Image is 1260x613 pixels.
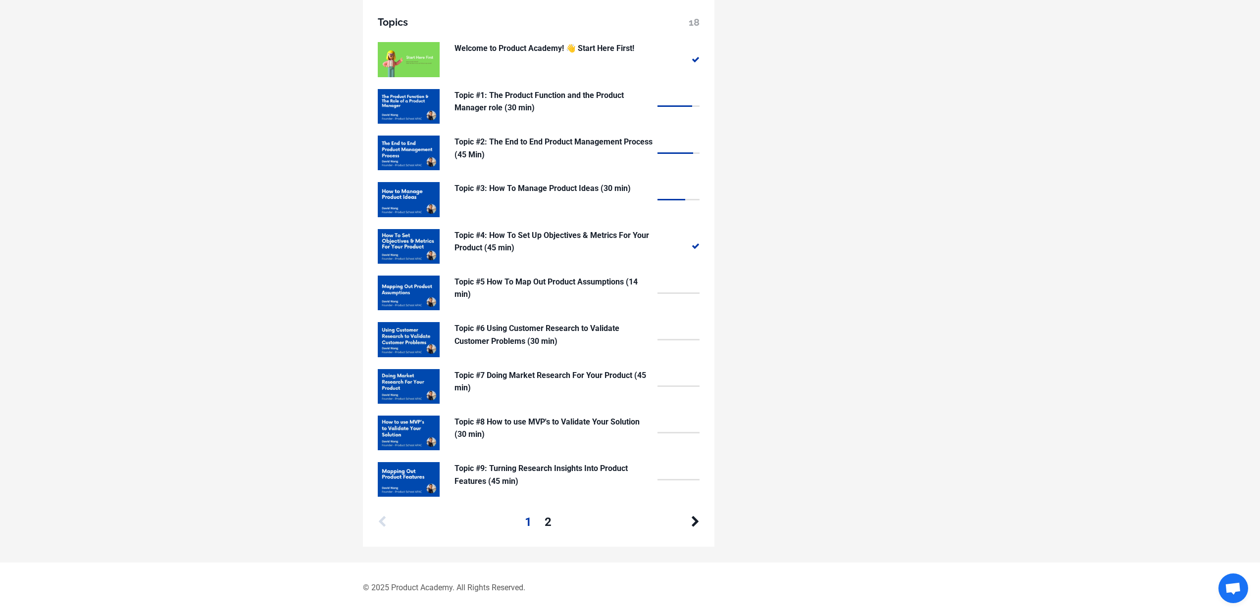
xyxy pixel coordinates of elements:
a: Welcome to Product Academy! 👋 Start Here First! [378,42,700,77]
a: Topic #7 Doing Market Research For Your Product (45 min) [378,369,700,404]
img: erCIJdHlSKaMrjHPr65h_Product_School_mini_courses_1.png [378,42,440,77]
img: bJZA07oxTfSiGzq5XsGK_2.png [378,182,440,217]
span: 18 [689,14,700,30]
p: Topic #9: Turning Research Insights Into Product Features (45 min) [454,462,653,487]
span: © 2025 Product Academy. All Rights Reserved. [363,578,525,598]
p: Topic #4: How To Set Up Objectives & Metrics For Your Product (45 min) [454,229,653,254]
a: Topic #4: How To Set Up Objectives & Metrics For Your Product (45 min) [378,229,700,264]
img: 5p63fa9rS4KH9lrAm3o5_PM_Fundamentals_Course_Covers_13.jpg [378,416,440,450]
img: C3k0ou2FQ8OfPabDtYLy_Mapping_out_features_for_your_product.png [378,462,440,497]
a: 2 [545,513,552,531]
a: Topic #9: Turning Research Insights Into Product Features (45 min) [378,462,700,497]
a: Topic #6 Using Customer Research to Validate Customer Problems (30 min) [378,322,700,357]
img: Iohs9xUpQYqVXQRl0elA_PM_Fundamentals_Course_Covers_12.jpg [378,369,440,404]
p: Topic #7 Doing Market Research For Your Product (45 min) [454,369,653,394]
a: Topic #1: The Product Function and the Product Manager role (30 min) [378,89,700,124]
img: oBRXDkHNT6OSNHPjiEAj_PM_Fundamentals_Course_Covers_6.png [378,136,440,170]
a: Open chat [1218,573,1248,603]
p: Topic #8 How to use MVP's to Validate Your Solution (30 min) [454,416,653,441]
img: jM7susQQByItGTFkmNcX_The_Product_Function_The_Role_of_a_Product_Manager.png [378,89,440,124]
a: Topic #2: The End to End Product Management Process (45 Min) [378,136,700,170]
img: Ojh7LhkSCyrkb4YIvwSA_PM_Fundamentals_Course_Covers_11.jpg [378,322,440,357]
a: Topic #8 How to use MVP's to Validate Your Solution (30 min) [378,416,700,450]
p: Topic #2: The End to End Product Management Process (45 Min) [454,136,653,161]
a: Topic #5 How To Map Out Product Assumptions (14 min) [378,276,700,310]
p: Topic #1: The Product Function and the Product Manager role (30 min) [454,89,653,114]
img: qfT5Dbt4RVCEPsaf5Xkt_PM_Fundamentals_Course_Covers_11.png [378,276,440,310]
h5: Topics [378,14,700,30]
p: Topic #6 Using Customer Research to Validate Customer Problems (30 min) [454,322,653,347]
a: Topic #3: How To Manage Product Ideas (30 min) [378,182,700,217]
img: tknVzGffQJ530OqAxotV_WV5ypnCESZOW9V9ZVx8w_3.jpeg [378,229,440,264]
p: Welcome to Product Academy! 👋 Start Here First! [454,42,653,55]
p: Topic #5 How To Map Out Product Assumptions (14 min) [454,276,653,301]
p: Topic #3: How To Manage Product Ideas (30 min) [454,182,653,195]
a: 1 [525,513,532,531]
